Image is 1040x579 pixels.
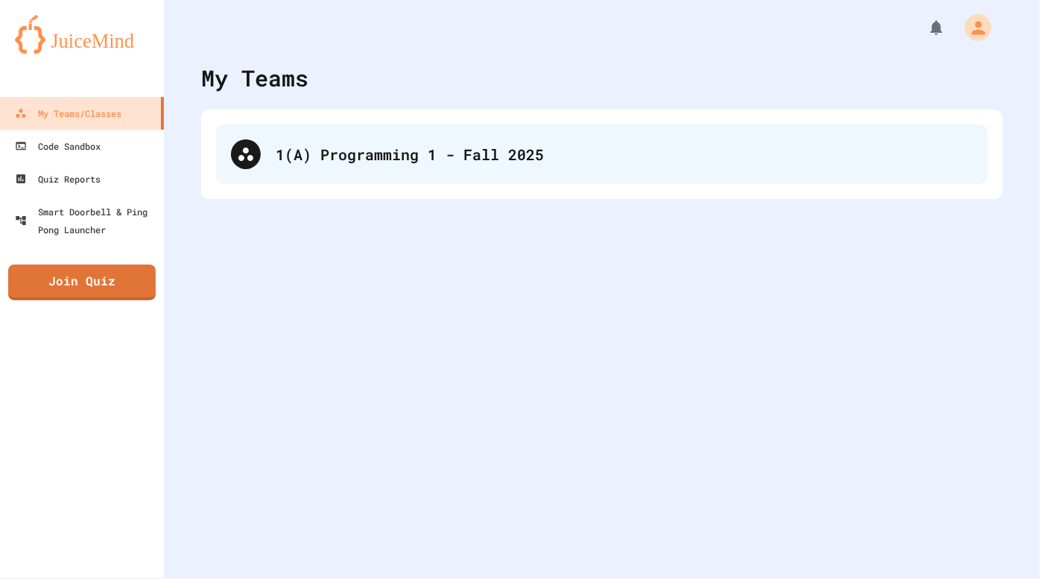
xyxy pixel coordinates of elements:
[15,137,101,155] div: Code Sandbox
[15,15,149,54] img: logo-orange.svg
[949,10,995,45] div: My Account
[15,203,158,238] div: Smart Doorbell & Ping Pong Launcher
[201,61,308,95] div: My Teams
[8,265,156,300] a: Join Quiz
[15,104,121,122] div: My Teams/Classes
[15,170,101,188] div: Quiz Reports
[900,15,949,40] div: My Notifications
[276,143,973,165] div: 1(A) Programming 1 - Fall 2025
[216,124,988,184] div: 1(A) Programming 1 - Fall 2025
